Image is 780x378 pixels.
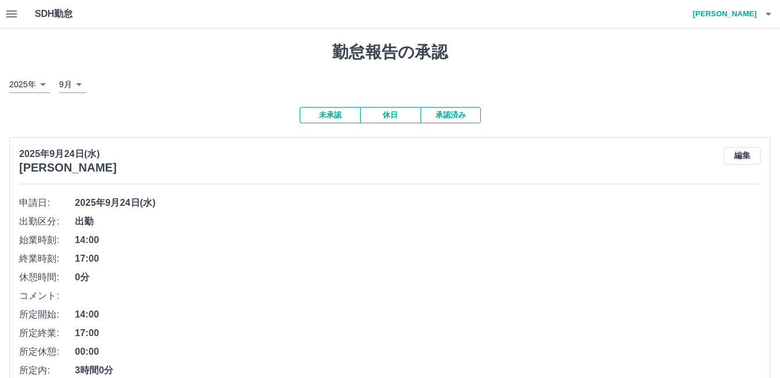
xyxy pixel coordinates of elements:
span: 申請日: [19,196,75,210]
span: 所定終業: [19,326,75,340]
button: 承認済み [420,107,481,123]
button: 未承認 [300,107,360,123]
span: 休憩時間: [19,270,75,284]
span: 所定内: [19,363,75,377]
span: 14:00 [75,233,761,247]
span: 2025年9月24日(水) [75,196,761,210]
span: 14:00 [75,308,761,322]
span: 終業時刻: [19,252,75,266]
span: 出勤区分: [19,215,75,229]
h3: [PERSON_NAME] [19,161,117,174]
button: 編集 [724,147,761,165]
span: 0分 [75,270,761,284]
h1: 勤怠報告の承認 [9,42,771,62]
span: 17:00 [75,252,761,266]
span: 出勤 [75,215,761,229]
p: 2025年9月24日(水) [19,147,117,161]
span: 始業時刻: [19,233,75,247]
span: コメント: [19,289,75,303]
span: 所定開始: [19,308,75,322]
div: 2025年 [9,76,50,93]
span: 3時間0分 [75,363,761,377]
button: 休日 [360,107,420,123]
div: 9月 [59,76,86,93]
span: 00:00 [75,345,761,359]
span: 17:00 [75,326,761,340]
